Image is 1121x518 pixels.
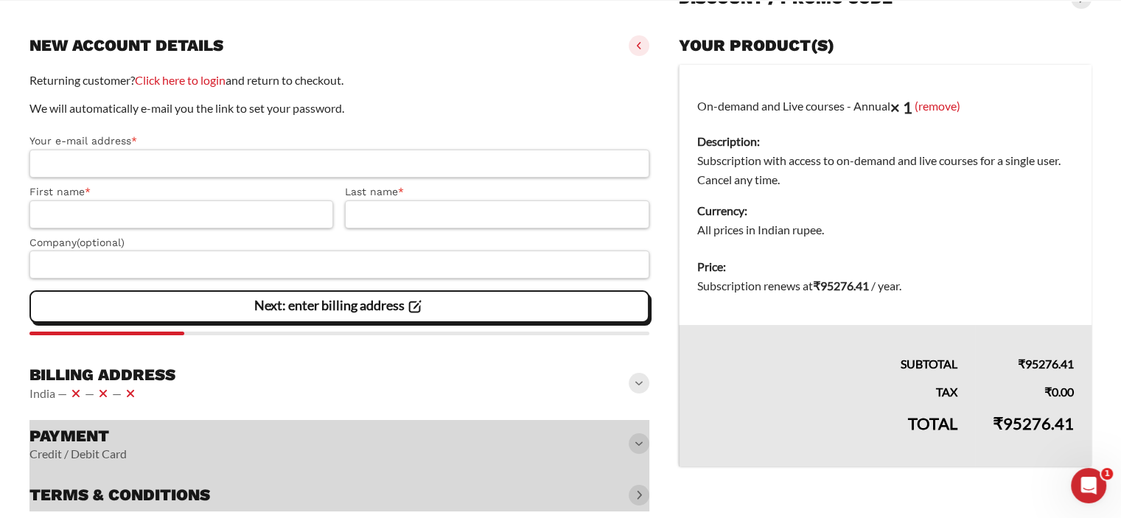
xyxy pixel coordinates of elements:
[345,183,649,200] label: Last name
[29,365,175,385] h3: Billing address
[29,35,223,56] h3: New account details
[697,151,1074,189] dd: Subscription with access to on-demand and live courses for a single user. Cancel any time.
[679,325,975,374] th: Subtotal
[697,220,1074,239] dd: All prices in Indian rupee.
[679,65,1092,249] td: On-demand and Live courses - Annual
[890,97,912,117] strong: × 1
[1044,385,1074,399] bdi: 0.00
[135,73,226,87] a: Click here to login
[697,279,901,293] span: Subscription renews at .
[993,413,1003,433] span: ₹
[29,234,649,251] label: Company
[697,257,1074,276] dt: Price:
[1101,468,1113,480] span: 1
[29,385,175,402] vaadin-horizontal-layout: India — — —
[697,201,1074,220] dt: Currency:
[1071,468,1106,503] iframe: Intercom live chat
[679,374,975,402] th: Tax
[29,290,649,323] vaadin-button: Next: enter billing address
[871,279,899,293] span: / year
[77,237,125,248] span: (optional)
[915,98,960,112] a: (remove)
[1044,385,1052,399] span: ₹
[1018,357,1074,371] bdi: 95276.41
[993,413,1074,433] bdi: 95276.41
[29,99,649,118] p: We will automatically e-mail you the link to set your password.
[813,279,820,293] span: ₹
[697,132,1074,151] dt: Description:
[29,71,649,90] p: Returning customer? and return to checkout.
[679,402,975,466] th: Total
[29,183,333,200] label: First name
[813,279,869,293] bdi: 95276.41
[1018,357,1025,371] span: ₹
[29,133,649,150] label: Your e-mail address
